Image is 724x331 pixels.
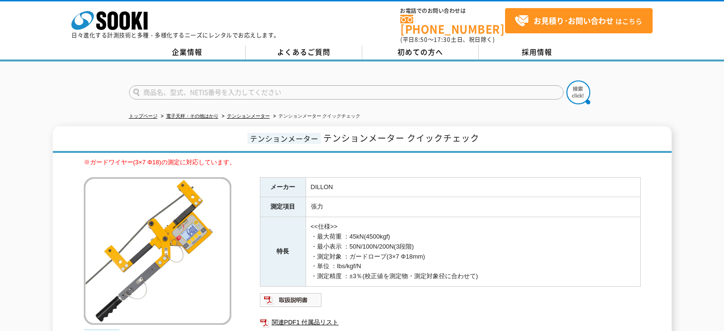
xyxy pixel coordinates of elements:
a: よくあるご質問 [246,45,362,60]
a: 取扱説明書 [260,299,322,306]
p: 日々進化する計測技術と多種・多様化するニーズにレンタルでお応えします。 [71,32,280,38]
a: 企業情報 [129,45,246,60]
a: 初めての方へ [362,45,479,60]
th: メーカー [260,177,306,197]
strong: お見積り･お問い合わせ [534,15,614,26]
input: 商品名、型式、NETIS番号を入力してください [129,85,564,100]
span: 8:50 [415,35,428,44]
span: お電話でのお問い合わせは [400,8,505,14]
a: 電子天秤・その他はかり [166,113,218,119]
th: 測定項目 [260,197,306,217]
a: [PHONE_NUMBER] [400,15,505,34]
span: テンションメーター [248,133,321,144]
span: (平日 ～ 土日、祝日除く) [400,35,495,44]
a: テンションメーター [227,113,270,119]
a: お見積り･お問い合わせはこちら [505,8,653,33]
td: DILLON [306,177,640,197]
li: テンションメーター クイックチェック [271,111,361,121]
th: 特長 [260,217,306,287]
span: 初めての方へ [397,47,443,57]
img: 取扱説明書 [260,292,322,308]
span: テンションメーター クイックチェック [323,131,479,144]
span: はこちら [515,14,642,28]
a: 採用情報 [479,45,595,60]
span: ※ガードワイヤー(3×7 Φ18)の測定に対応しています。 [84,159,236,166]
td: <<仕様>> ・最大荷重 ：45kN(4500kgf) ・最小表示 ：50N/100N/200N(3段階) ・測定対象 ：ガードロープ(3×7 Φ18mm) ・単位 ：lbs/kgf/N ・測定... [306,217,640,287]
img: btn_search.png [566,80,590,104]
span: 17:30 [434,35,451,44]
img: テンションメーター クイックチェック [84,177,231,325]
a: トップページ [129,113,158,119]
a: 関連PDF1 付属品リスト [260,316,641,329]
td: 張力 [306,197,640,217]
